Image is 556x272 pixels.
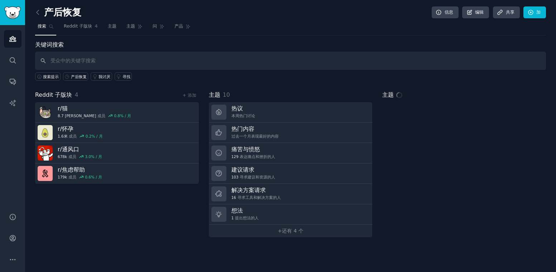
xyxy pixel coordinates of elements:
[231,145,275,153] h3: 痛苦与愤怒
[71,74,87,79] div: 产后恢复
[231,154,239,159] span: 129
[64,23,92,30] span: Reddit 子版块
[38,125,53,140] img: 怀孕
[462,6,489,19] a: 编辑
[126,23,135,30] span: 主题
[68,154,76,159] font: 成员
[95,23,98,30] span: 4
[58,105,131,112] h3: r/猫
[38,145,53,161] img: 发泄
[35,102,199,123] a: r/猫8.7 [PERSON_NAME]成员0.8% / 月
[108,23,116,30] span: 主题
[35,163,199,184] a: r/焦虑帮助179k成员0.6% / 月
[231,134,279,139] font: 过去一个月表现最好的内容
[58,175,67,180] span: 179k
[124,21,145,35] a: 主题
[506,9,514,16] font: 共享
[231,105,255,112] h3: 热议
[231,166,275,173] h3: 建议请求
[231,113,255,118] font: 本周热门讨论
[35,41,64,48] label: 关键词搜索
[35,72,61,81] button: 搜索提示
[445,9,453,16] font: 信息
[282,228,303,234] font: 还有 4 个
[85,154,102,159] div: 3.0% / 月
[75,91,78,98] span: 4
[209,184,373,204] a: 解决方案请求16寻求工具和解决方案的人
[238,195,281,200] font: 寻求工具和解决方案的人
[43,74,59,79] span: 搜索提示
[58,166,102,173] h3: r/焦虑帮助
[115,72,132,81] a: 寻找
[69,134,77,139] font: 成员
[68,175,76,180] font: 成员
[153,23,157,30] span: 问
[58,125,103,133] h3: r/怀孕
[38,105,53,120] img: 猫
[99,74,110,79] div: 我讨厌
[91,72,112,81] a: 我讨厌
[475,9,484,16] font: 编辑
[58,145,102,153] h3: r/通风口
[123,74,130,79] div: 寻找
[58,113,96,118] span: 8.7 [PERSON_NAME]
[240,154,275,159] font: 表达痛点和挫折的人
[35,123,199,143] a: r/怀孕1.6米成员0.2% / 月
[209,163,373,184] a: 建议请求103寻求建议和资源的人
[493,6,520,19] a: 共享
[38,23,46,30] span: 搜索
[231,215,234,220] span: 1
[209,102,373,123] a: 热议本周热门讨论
[209,225,373,237] a: +还有 4 个
[183,93,196,98] a: + 添加
[432,6,459,19] a: 信息
[235,215,259,220] font: 提出想法的人
[35,21,56,35] a: 搜索
[172,21,193,35] a: 产品
[4,6,21,19] img: GummySearch 徽标
[209,123,373,143] a: 热门内容过去一个月表现最好的内容
[536,9,541,16] font: 加
[231,207,259,214] h3: 想法
[58,154,67,159] span: 678k
[61,21,100,35] a: Reddit 子版块4
[105,21,119,35] a: 主题
[85,175,102,180] div: 0.6% / 月
[209,143,373,163] a: 痛苦与愤怒129表达痛点和挫折的人
[223,91,230,98] span: 10
[209,91,220,100] span: 主题
[174,23,183,30] span: 产品
[231,125,279,133] h3: 热门内容
[58,134,68,139] span: 1.6米
[114,113,131,118] div: 0.8% / 月
[150,21,167,35] a: 问
[63,72,88,81] a: 产后恢复
[35,91,72,100] span: Reddit 子版块
[38,166,53,181] img: 焦虑帮助
[382,91,394,100] span: 主题
[231,195,236,200] span: 16
[240,175,275,180] font: 寻求建议和资源的人
[523,6,546,19] a: 加
[86,134,103,139] div: 0.2% / 月
[231,175,239,180] span: 103
[35,52,546,70] input: 受众中的关键字搜索
[231,186,281,194] h3: 解决方案请求
[35,143,199,163] a: r/通风口678k成员3.0% / 月
[209,204,373,225] a: 想法1提出想法的人
[97,113,105,118] font: 成员
[44,7,81,18] font: 产后恢复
